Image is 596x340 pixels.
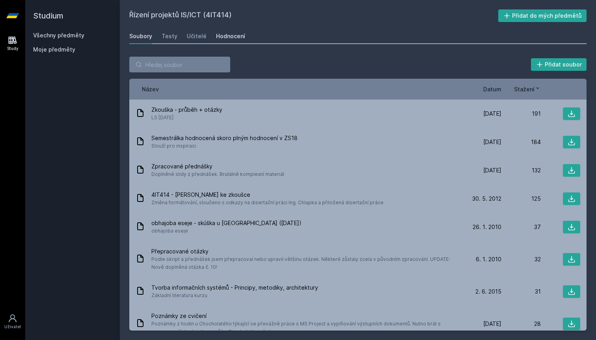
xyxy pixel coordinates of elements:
[483,320,501,328] span: [DATE]
[187,32,207,40] div: Učitelé
[473,223,501,231] span: 26. 1. 2010
[129,28,152,44] a: Soubory
[151,114,222,122] span: LS [DATE]
[162,28,177,44] a: Testy
[483,110,501,118] span: [DATE]
[187,28,207,44] a: Učitelé
[501,138,541,146] div: 184
[483,85,501,93] button: Datum
[33,46,75,54] span: Moje předměty
[129,32,152,40] div: Soubory
[483,166,501,174] span: [DATE]
[498,9,587,22] button: Přidat do mých předmětů
[151,255,459,271] span: Podle skript a přednášek jsem přepracoval nebo upravil většinu otázek. Některé zůstaly zcela v pů...
[129,57,230,72] input: Hledej soubor
[151,227,302,235] span: obhajoba eseje
[151,320,459,336] span: Poznámky z hodin u Chocholatého týkající se převážně práce s MS Project a vyplňování výstupních d...
[151,248,459,255] span: Přepracované otázky
[151,199,384,207] span: Změna formátování, sloučeno s odkazy na disertační práci Ing. Chlapka a přiložená disertační práce
[475,288,501,296] span: 2. 6. 2015
[501,288,541,296] div: 31
[514,85,541,93] button: Stažení
[151,312,459,320] span: Poznámky ze cvičení
[472,195,501,203] span: 30. 5. 2012
[501,223,541,231] div: 37
[151,106,222,114] span: Zkouška - průběh + otázky
[142,85,159,93] button: Název
[2,310,24,334] a: Uživatel
[151,134,298,142] span: Semestrálka hodnocená skoro plným hodnocení v ZS18
[162,32,177,40] div: Testy
[151,142,298,150] span: Slouží pro inspiraci.
[501,110,541,118] div: 191
[476,255,501,263] span: 6. 1. 2010
[129,9,498,22] h2: Řízení projektů IS/ICT (4IT414)
[33,32,84,39] a: Všechny předměty
[151,284,318,292] span: Tvorba informačních systémů - Principy, metodiky, architektury
[151,163,284,170] span: Zpracované přednášky
[216,28,245,44] a: Hodnocení
[151,170,284,178] span: Doplněné slidy z přednášek. Brutálně komplexní materiál
[501,255,541,263] div: 32
[501,195,541,203] div: 125
[514,85,535,93] span: Stažení
[151,191,384,199] span: 4IT414 - [PERSON_NAME] ke zkoušce
[2,31,24,55] a: Study
[531,58,587,71] button: Přidat soubor
[4,324,21,330] div: Uživatel
[151,292,318,299] span: Základní literatura kurzu
[151,219,302,227] span: obhajoba eseje - skúška u [GEOGRAPHIC_DATA] ([DATE])
[483,138,501,146] span: [DATE]
[7,46,19,52] div: Study
[501,320,541,328] div: 28
[216,32,245,40] div: Hodnocení
[501,166,541,174] div: 132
